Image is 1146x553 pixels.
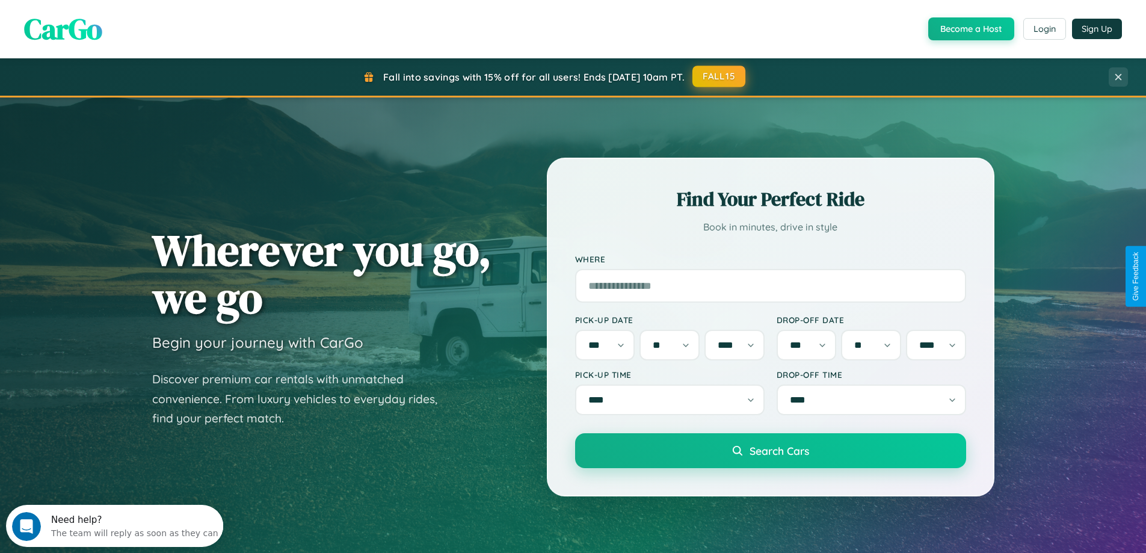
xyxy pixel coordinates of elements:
[575,218,966,236] p: Book in minutes, drive in style
[575,186,966,212] h2: Find Your Perfect Ride
[24,9,102,49] span: CarGo
[692,66,745,87] button: FALL15
[6,505,223,547] iframe: Intercom live chat discovery launcher
[383,71,685,83] span: Fall into savings with 15% off for all users! Ends [DATE] 10am PT.
[152,369,453,428] p: Discover premium car rentals with unmatched convenience. From luxury vehicles to everyday rides, ...
[152,333,363,351] h3: Begin your journey with CarGo
[12,512,41,541] iframe: Intercom live chat
[152,226,491,321] h1: Wherever you go, we go
[5,5,224,38] div: Open Intercom Messenger
[777,315,966,325] label: Drop-off Date
[45,20,212,32] div: The team will reply as soon as they can
[1072,19,1122,39] button: Sign Up
[1132,252,1140,301] div: Give Feedback
[928,17,1014,40] button: Become a Host
[575,369,765,380] label: Pick-up Time
[750,444,809,457] span: Search Cars
[575,315,765,325] label: Pick-up Date
[45,10,212,20] div: Need help?
[777,369,966,380] label: Drop-off Time
[575,254,966,264] label: Where
[575,433,966,468] button: Search Cars
[1023,18,1066,40] button: Login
